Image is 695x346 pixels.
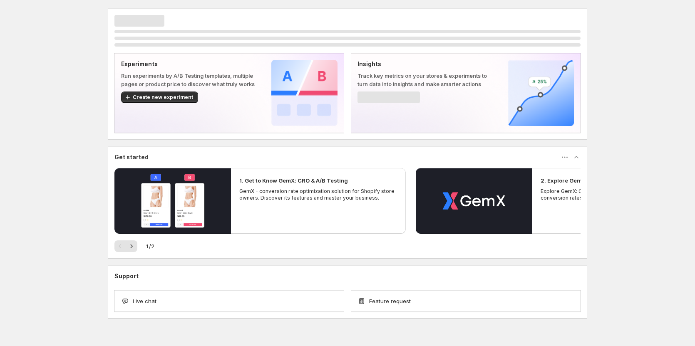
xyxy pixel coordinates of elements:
img: Experiments [271,60,338,126]
span: Create new experiment [133,94,193,101]
p: Insights [357,60,494,68]
p: Experiments [121,60,258,68]
h3: Get started [114,153,149,161]
nav: Pagination [114,240,137,252]
h3: Support [114,272,139,280]
img: Insights [508,60,574,126]
p: GemX - conversion rate optimization solution for Shopify store owners. Discover its features and ... [239,188,397,201]
h2: 2. Explore GemX: CRO & A/B Testing Use Cases [541,176,670,185]
p: Run experiments by A/B Testing templates, multiple pages or product price to discover what truly ... [121,72,258,88]
span: Live chat [133,297,156,305]
h2: 1. Get to Know GemX: CRO & A/B Testing [239,176,348,185]
p: Track key metrics on your stores & experiments to turn data into insights and make smarter actions [357,72,494,88]
button: Next [126,240,137,252]
span: Feature request [369,297,411,305]
button: Play video [114,168,231,234]
span: 1 / 2 [146,242,154,250]
button: Create new experiment [121,91,198,103]
button: Play video [416,168,532,234]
